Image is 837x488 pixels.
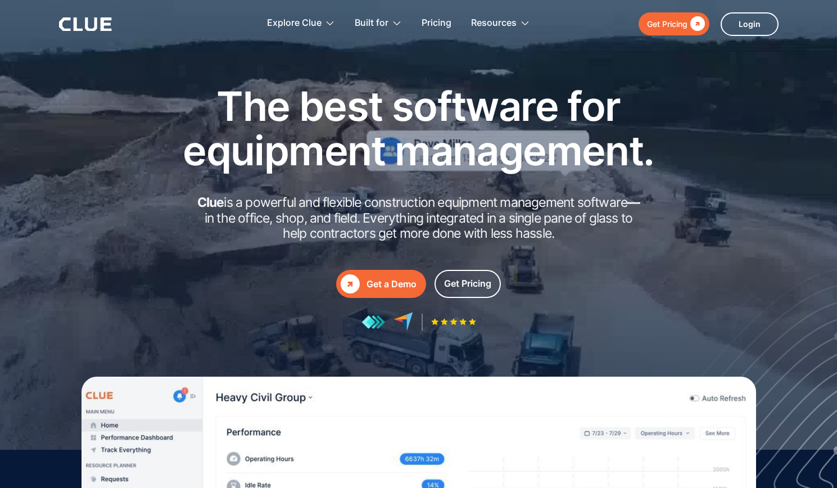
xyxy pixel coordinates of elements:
div: Resources [471,6,517,41]
div: Get Pricing [444,277,491,291]
img: reviews at getapp [361,315,385,329]
div: Built for [355,6,388,41]
a: Get Pricing [435,270,501,298]
a: Get Pricing [639,12,709,35]
a: Login [721,12,779,36]
a: Get a Demo [336,270,426,298]
div: Get Pricing [647,17,687,31]
img: reviews at capterra [393,312,413,332]
div: Built for [355,6,402,41]
div: Get a Demo [367,277,417,291]
div: Resources [471,6,530,41]
img: Five-star rating icon [431,318,476,326]
h2: is a powerful and flexible construction equipment management software in the office, shop, and fi... [194,195,644,242]
h1: The best software for equipment management. [166,84,672,173]
strong: — [627,195,640,210]
div:  [341,274,360,293]
div: Explore Clue [267,6,322,41]
a: Pricing [422,6,451,41]
div: Explore Clue [267,6,335,41]
div:  [687,17,705,31]
strong: Clue [197,195,224,210]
